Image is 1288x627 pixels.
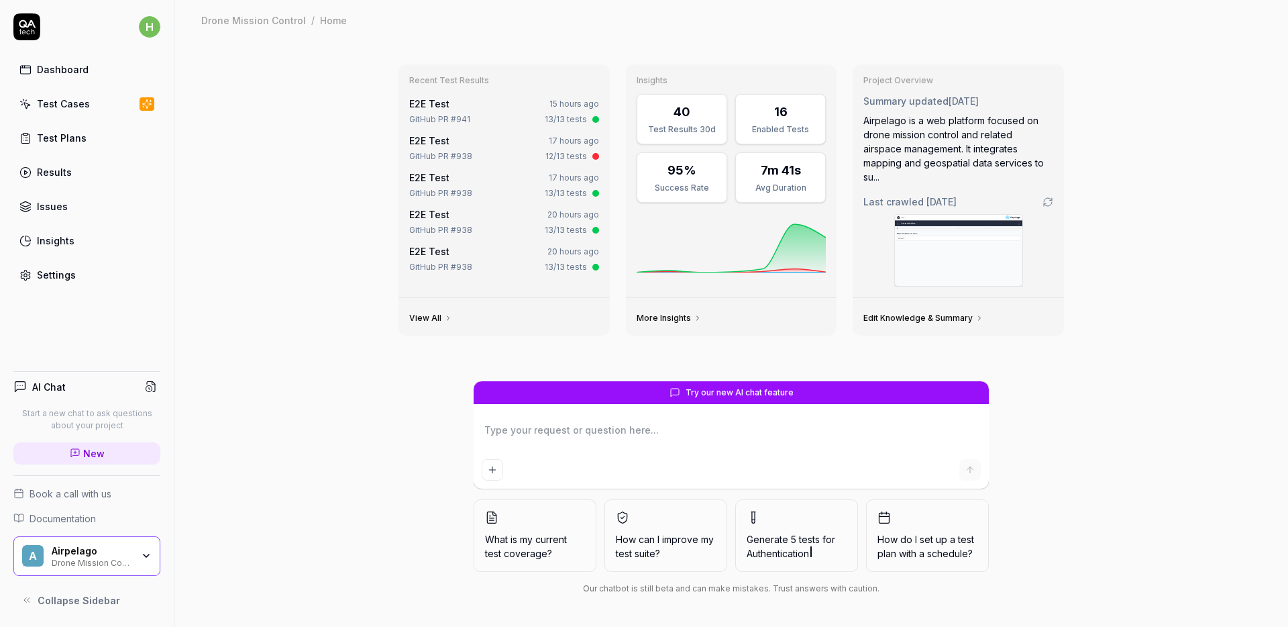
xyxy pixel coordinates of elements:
[863,113,1053,184] div: Airpelago is a web platform focused on drone mission control and related airspace management. It ...
[38,593,120,608] span: Collapse Sidebar
[409,172,449,183] a: E2E Test
[409,113,470,126] div: GitHub PR #941
[545,150,587,162] div: 12/13 tests
[409,98,449,109] a: E2E Test
[735,499,858,572] button: Generate 5 tests forAuthentication
[13,262,160,288] a: Settings
[674,103,690,121] div: 40
[545,113,587,126] div: 13/13 tests
[13,193,160,220] a: Issues
[409,224,472,236] div: GitHub PR #938
[547,209,599,220] time: 20 hours ago
[545,224,587,236] div: 13/13 tests
[37,268,76,282] div: Settings
[545,261,587,273] div: 13/13 tests
[13,228,160,254] a: Insights
[13,56,160,83] a: Dashboard
[637,75,826,86] h3: Insights
[52,557,132,567] div: Drone Mission Control
[744,124,817,136] div: Enabled Tests
[485,532,585,561] span: What is my current test coverage?
[139,13,160,40] button: h
[545,187,587,199] div: 13/13 tests
[761,161,801,179] div: 7m 41s
[13,125,160,151] a: Test Plans
[926,196,957,207] time: [DATE]
[13,159,160,185] a: Results
[32,380,66,394] h4: AI Chat
[37,234,74,248] div: Insights
[645,124,718,136] div: Test Results 30d
[474,499,596,572] button: What is my current test coverage?
[409,313,452,324] a: View All
[604,499,727,572] button: How can I improve my test suite?
[549,136,599,146] time: 17 hours ago
[409,246,449,257] a: E2E Test
[549,173,599,183] time: 17 hours ago
[667,161,696,179] div: 95%
[747,532,847,561] span: Generate 5 tests for
[407,242,602,276] a: E2E Test20 hours agoGitHub PR #93813/13 tests
[409,75,599,86] h3: Recent Test Results
[37,165,72,179] div: Results
[645,182,718,194] div: Success Rate
[409,187,472,199] div: GitHub PR #938
[13,536,160,577] button: AAirpelagoDrone Mission Control
[409,209,449,220] a: E2E Test
[409,261,472,273] div: GitHub PR #938
[482,459,503,481] button: Add attachment
[409,135,449,146] a: E2E Test
[863,195,957,209] span: Last crawled
[52,545,132,557] div: Airpelago
[37,62,89,77] div: Dashboard
[747,548,809,559] span: Authentication
[637,313,702,324] a: More Insights
[863,75,1053,86] h3: Project Overview
[686,387,794,399] span: Try our new AI chat feature
[877,532,977,561] span: How do I set up a test plan with a schedule?
[474,583,989,595] div: Our chatbot is still beta and can make mistakes. Trust answers with caution.
[13,487,160,501] a: Book a call with us
[863,313,983,324] a: Edit Knowledge & Summary
[774,103,788,121] div: 16
[22,545,44,567] span: A
[863,95,949,107] span: Summary updated
[866,499,989,572] button: How do I set up a test plan with a schedule?
[311,13,315,27] div: /
[616,532,716,561] span: How can I improve my test suite?
[37,97,90,111] div: Test Cases
[13,442,160,465] a: New
[547,246,599,256] time: 20 hours ago
[949,95,979,107] time: [DATE]
[407,131,602,165] a: E2E Test17 hours agoGitHub PR #93812/13 tests
[407,94,602,128] a: E2E Test15 hours agoGitHub PR #94113/13 tests
[30,512,96,526] span: Documentation
[407,168,602,202] a: E2E Test17 hours agoGitHub PR #93813/13 tests
[549,99,599,109] time: 15 hours ago
[895,215,1022,286] img: Screenshot
[37,199,68,213] div: Issues
[13,512,160,526] a: Documentation
[13,407,160,432] p: Start a new chat to ask questions about your project
[320,13,347,27] div: Home
[201,13,306,27] div: Drone Mission Control
[37,131,87,145] div: Test Plans
[139,16,160,38] span: h
[1042,197,1053,207] a: Go to crawling settings
[407,205,602,239] a: E2E Test20 hours agoGitHub PR #93813/13 tests
[13,587,160,614] button: Collapse Sidebar
[30,487,111,501] span: Book a call with us
[409,150,472,162] div: GitHub PR #938
[83,446,105,461] span: New
[13,91,160,117] a: Test Cases
[744,182,817,194] div: Avg Duration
